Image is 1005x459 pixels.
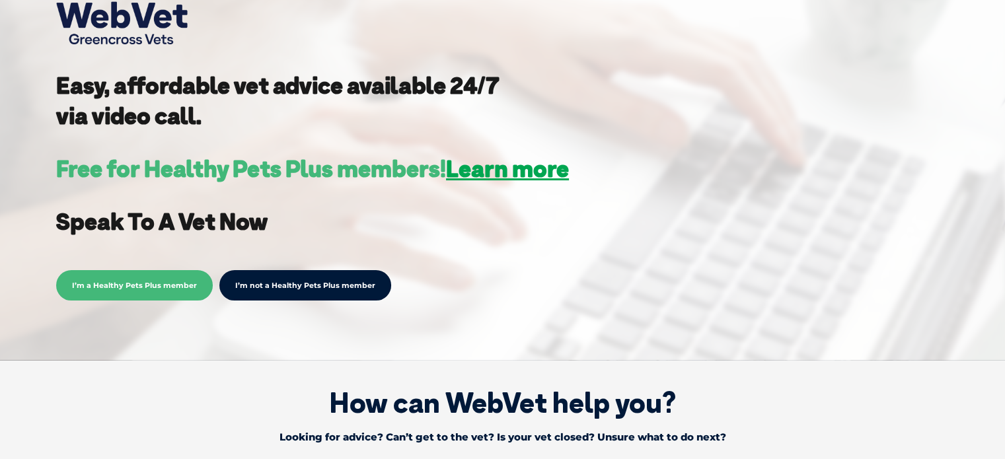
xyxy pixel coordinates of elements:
h3: Free for Healthy Pets Plus members! [56,157,569,180]
span: I’m a Healthy Pets Plus member [56,270,213,300]
strong: Speak To A Vet Now [56,207,268,236]
p: Looking for advice? Can’t get to the vet? Is your vet closed? Unsure what to do next? [116,426,889,448]
a: I’m not a Healthy Pets Plus member [219,270,391,300]
a: I’m a Healthy Pets Plus member [56,279,213,291]
a: Learn more [446,154,569,183]
strong: Easy, affordable vet advice available 24/7 via video call. [56,71,500,130]
h1: How can WebVet help you? [20,386,985,419]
